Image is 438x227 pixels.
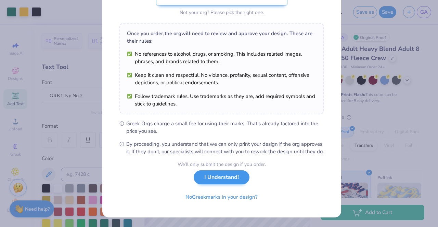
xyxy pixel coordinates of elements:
[194,170,249,184] button: I Understand!
[127,93,317,108] li: Follow trademark rules. Use trademarks as they are, add required symbols and stick to guidelines.
[180,190,263,204] button: NoGreekmarks in your design?
[127,50,317,65] li: No references to alcohol, drugs, or smoking. This includes related images, phrases, and brands re...
[127,71,317,86] li: Keep it clean and respectful. No violence, profanity, sexual content, offensive depictions, or po...
[126,140,324,155] span: By proceeding, you understand that we can only print your design if the org approves it. If they ...
[156,9,287,16] div: Not your org? Please pick the right one.
[127,30,317,45] div: Once you order, the org will need to review and approve your design. These are their rules:
[126,120,324,135] span: Greek Orgs charge a small fee for using their marks. That’s already factored into the price you see.
[178,161,266,168] div: We’ll only submit the design if you order.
